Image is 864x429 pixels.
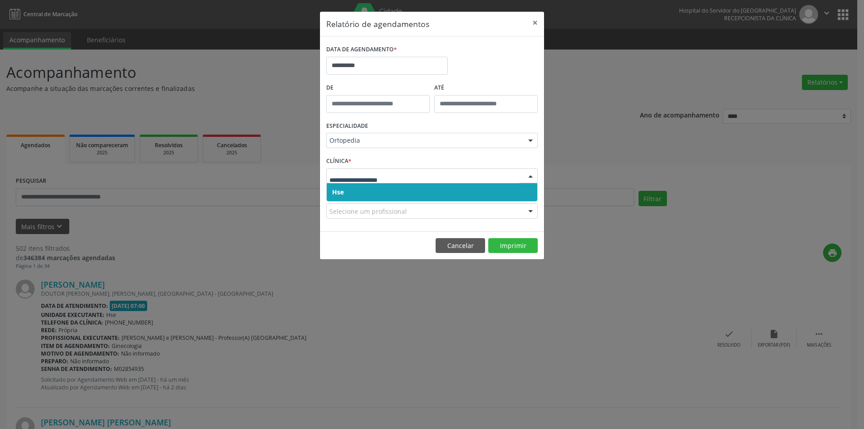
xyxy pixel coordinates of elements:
[436,238,485,253] button: Cancelar
[326,43,397,57] label: DATA DE AGENDAMENTO
[434,81,538,95] label: ATÉ
[326,119,368,133] label: ESPECIALIDADE
[329,136,519,145] span: Ortopedia
[329,207,407,216] span: Selecione um profissional
[326,18,429,30] h5: Relatório de agendamentos
[326,81,430,95] label: De
[332,188,344,196] span: Hse
[488,238,538,253] button: Imprimir
[526,12,544,34] button: Close
[326,154,351,168] label: CLÍNICA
